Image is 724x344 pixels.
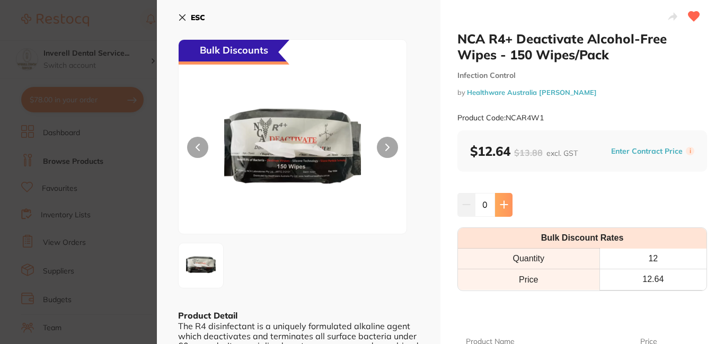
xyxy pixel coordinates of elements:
[686,147,694,155] label: i
[467,88,597,96] a: Healthware Australia [PERSON_NAME]
[458,228,707,249] th: Bulk Discount Rates
[191,13,205,22] b: ESC
[608,146,686,156] button: Enter Contract Price
[599,249,707,269] th: 12
[178,310,237,321] b: Product Detail
[182,250,220,281] img: NF93aXBlLnBuZw
[458,269,599,290] td: Price
[599,269,707,290] th: 12.64
[179,40,289,65] div: Bulk Discounts
[457,113,544,122] small: Product Code: NCAR4W1
[224,66,361,234] img: NF93aXBlLnBuZw
[457,71,707,80] small: Infection Control
[457,31,707,63] h2: NCA R4+ Deactivate Alcohol-Free Wipes - 150 Wipes/Pack
[178,8,205,27] button: ESC
[470,143,578,159] b: $12.64
[457,89,707,96] small: by
[458,249,599,269] th: Quantity
[546,148,578,158] span: excl. GST
[514,147,543,158] span: $13.88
